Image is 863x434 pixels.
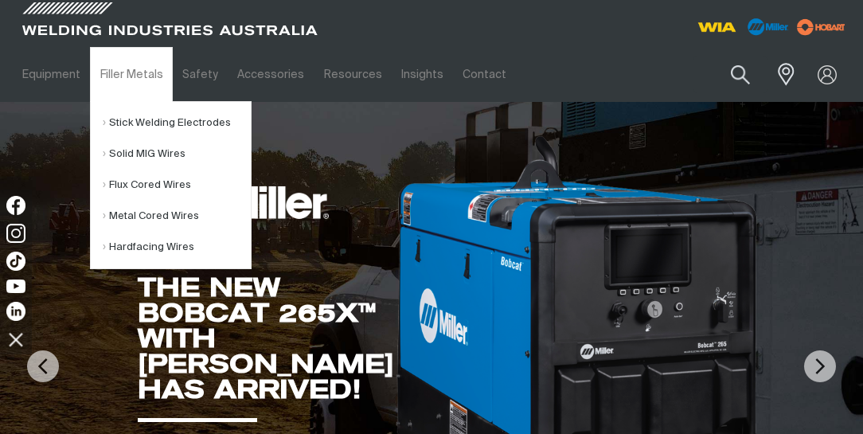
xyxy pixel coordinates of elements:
a: Insights [392,47,453,102]
ul: Filler Metals Submenu [90,101,252,269]
a: Resources [314,47,392,102]
button: Search products [713,56,767,93]
img: TikTok [6,252,25,271]
a: Flux Cored Wires [103,170,251,201]
img: Instagram [6,224,25,243]
a: Equipment [13,47,90,102]
a: Hardfacing Wires [103,232,251,263]
img: LinkedIn [6,302,25,321]
a: Stick Welding Electrodes [103,108,251,139]
a: Contact [453,47,516,102]
img: Facebook [6,196,25,215]
a: Accessories [228,47,314,102]
img: NextArrow [804,350,836,382]
input: Product name or item number... [693,56,767,93]
img: YouTube [6,280,25,293]
a: Safety [173,47,228,102]
img: PrevArrow [27,350,59,382]
div: THE NEW BOBCAT 265X™ WITH [PERSON_NAME] HAS ARRIVED! [138,275,394,402]
img: miller [792,15,850,39]
a: Solid MIG Wires [103,139,251,170]
img: hide socials [2,326,29,353]
nav: Main [13,47,641,102]
a: Metal Cored Wires [103,201,251,232]
a: Filler Metals [90,47,172,102]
